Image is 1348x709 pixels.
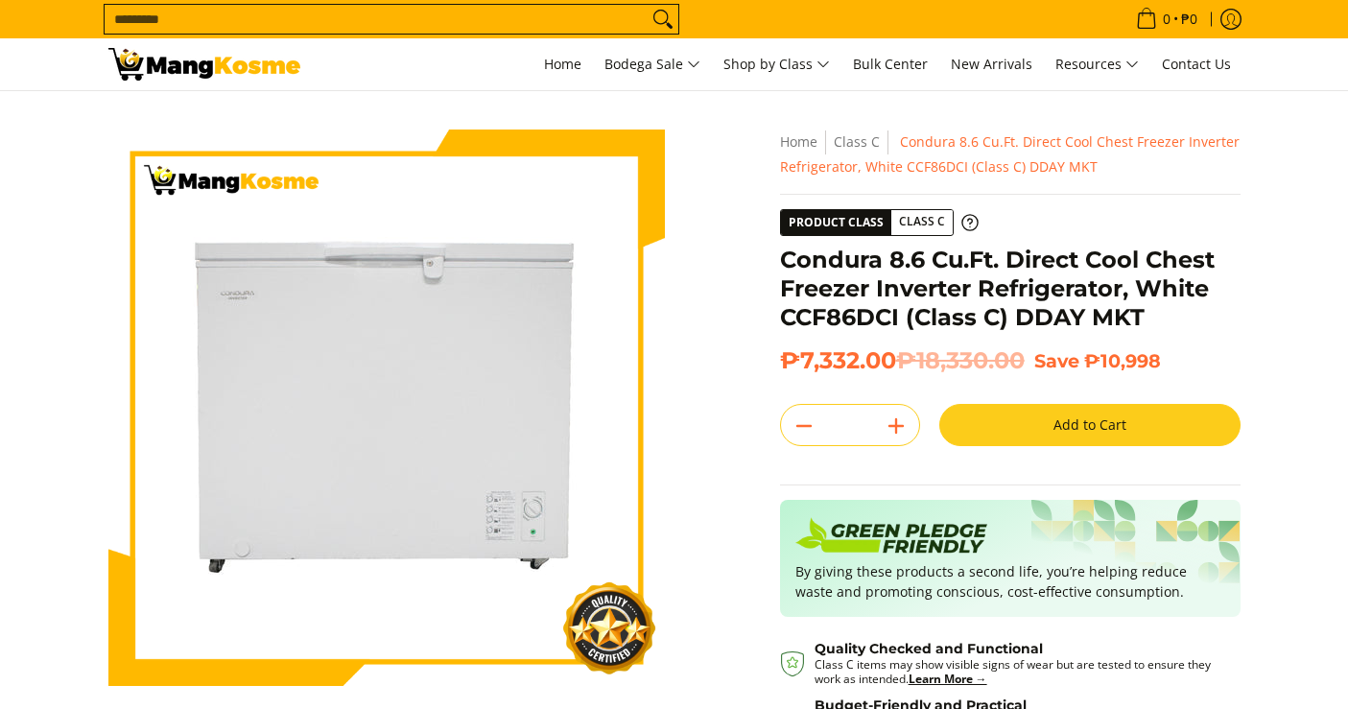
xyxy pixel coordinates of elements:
[815,640,1043,657] strong: Quality Checked and Functional
[951,55,1032,73] span: New Arrivals
[714,38,840,90] a: Shop by Class
[1130,9,1203,30] span: •
[891,210,953,234] span: Class C
[1034,349,1079,372] span: Save
[873,411,919,441] button: Add
[319,38,1241,90] nav: Main Menu
[108,130,665,686] img: Condura 8.6 Cu.Ft. Direct Cool Chest Freezer Inverter Refrigerator, White CCF86DCI (Class C) DDAY...
[896,346,1025,375] del: ₱18,330.00
[781,210,891,235] span: Product Class
[648,5,678,34] button: Search
[780,132,1240,176] span: Condura 8.6 Cu.Ft. Direct Cool Chest Freezer Inverter Refrigerator, White CCF86DCI (Class C) DDAY...
[108,48,300,81] img: Condura 8.6 Cu.Ft. Chest Freezer Ref (Class C) 9.9. DDAY l Mang Kosme
[780,346,1025,375] span: ₱7,332.00
[534,38,591,90] a: Home
[795,561,1225,602] p: By giving these products a second life, you’re helping reduce waste and promoting conscious, cost...
[1084,349,1161,372] span: ₱10,998
[544,55,581,73] span: Home
[1160,12,1173,26] span: 0
[604,53,700,77] span: Bodega Sale
[1152,38,1241,90] a: Contact Us
[723,53,830,77] span: Shop by Class
[1046,38,1148,90] a: Resources
[595,38,710,90] a: Bodega Sale
[815,657,1221,686] p: Class C items may show visible signs of wear but are tested to ensure they work as intended.
[939,404,1241,446] button: Add to Cart
[780,209,979,236] a: Product Class Class C
[843,38,937,90] a: Bulk Center
[781,411,827,441] button: Subtract
[941,38,1042,90] a: New Arrivals
[780,130,1241,179] nav: Breadcrumbs
[1055,53,1139,77] span: Resources
[780,132,817,151] a: Home
[1162,55,1231,73] span: Contact Us
[1178,12,1200,26] span: ₱0
[780,246,1241,332] h1: Condura 8.6 Cu.Ft. Direct Cool Chest Freezer Inverter Refrigerator, White CCF86DCI (Class C) DDAY...
[795,515,987,561] img: Badge sustainability green pledge friendly
[853,55,928,73] span: Bulk Center
[909,671,987,687] a: Learn More →
[834,132,880,151] a: Class C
